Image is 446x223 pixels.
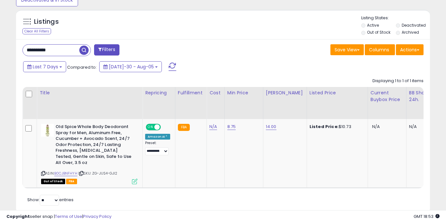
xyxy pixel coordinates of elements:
button: Actions [396,44,424,55]
div: Clear All Filters [22,28,51,34]
a: N/A [209,124,217,130]
a: Privacy Policy [83,213,111,219]
div: Amazon AI * [145,134,170,140]
h5: Listings [34,17,59,26]
div: seller snap | | [6,214,111,220]
button: [DATE]-30 - Aug-05 [99,61,162,72]
label: Deactivated [402,22,426,28]
div: Preset: [145,141,170,155]
label: Active [367,22,379,28]
a: 14.00 [266,124,276,130]
div: Fulfillment [178,90,204,96]
span: Compared to: [67,64,97,70]
a: B0CJBNFHYH [54,171,77,176]
span: | SKU: ZG-JUS4-GJI2 [78,171,117,176]
span: Show: entries [27,197,74,203]
b: Old Spice Whole Body Deodorant Spray for Men, Aluminum Free, Cucumber + Avocado Scent, 24/7 Odor ... [56,124,134,167]
div: Cost [209,90,222,96]
p: Listing States: [361,15,430,21]
div: ASIN: [41,124,137,184]
span: ON [146,124,154,130]
div: Min Price [227,90,260,96]
div: Current Buybox Price [371,90,404,103]
span: Last 7 Days [33,64,58,70]
div: BB Share 24h. [409,90,433,103]
button: Save View [330,44,364,55]
span: Columns [369,47,389,53]
span: [DATE]-30 - Aug-05 [109,64,154,70]
img: 41r4FCkDG0L._SL40_.jpg [41,124,54,137]
span: FBA [66,179,77,184]
div: [PERSON_NAME] [266,90,304,96]
div: Title [39,90,140,96]
b: Listed Price: [310,124,339,130]
div: N/A [409,124,430,130]
button: Columns [365,44,395,55]
span: All listings that are currently out of stock and unavailable for purchase on Amazon [41,179,65,184]
strong: Copyright [6,213,30,219]
small: FBA [178,124,190,131]
div: $10.73 [310,124,363,130]
div: Repricing [145,90,172,96]
a: 8.75 [227,124,236,130]
div: Displaying 1 to 1 of 1 items [372,78,424,84]
label: Archived [402,30,419,35]
div: Listed Price [310,90,365,96]
span: 2025-08-13 18:53 GMT [414,213,440,219]
button: Filters [94,44,119,56]
button: Last 7 Days [23,61,66,72]
span: OFF [160,124,170,130]
a: Terms of Use [55,213,82,219]
span: N/A [372,124,380,130]
label: Out of Stock [367,30,390,35]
